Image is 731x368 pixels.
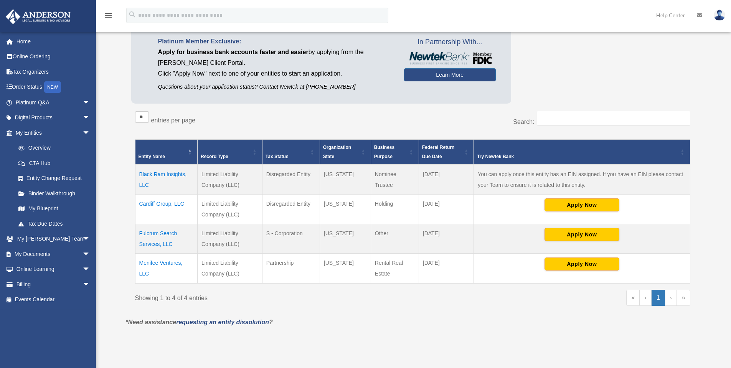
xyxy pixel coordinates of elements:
[5,64,102,79] a: Tax Organizers
[104,11,113,20] i: menu
[44,81,61,93] div: NEW
[404,68,496,81] a: Learn More
[126,319,273,325] em: *Need assistance ?
[323,145,351,159] span: Organization State
[640,290,652,306] a: Previous
[419,165,474,195] td: [DATE]
[135,224,198,254] td: Fulcrum Search Services, LLC
[262,195,320,224] td: Disregarded Entity
[5,125,98,140] a: My Entitiesarrow_drop_down
[198,140,262,165] th: Record Type: Activate to sort
[151,117,196,124] label: entries per page
[135,254,198,284] td: Menifee Ventures, LLC
[320,140,371,165] th: Organization State: Activate to sort
[545,257,619,271] button: Apply Now
[320,224,371,254] td: [US_STATE]
[477,152,678,161] div: Try Newtek Bank
[626,290,640,306] a: First
[5,292,102,307] a: Events Calendar
[135,195,198,224] td: Cardiff Group, LLC
[5,110,102,125] a: Digital Productsarrow_drop_down
[158,82,393,92] p: Questions about your application status? Contact Newtek at [PHONE_NUMBER]
[83,95,98,111] span: arrow_drop_down
[262,224,320,254] td: S - Corporation
[158,36,393,47] p: Platinum Member Exclusive:
[104,13,113,20] a: menu
[198,165,262,195] td: Limited Liability Company (LLC)
[11,201,98,216] a: My Blueprint
[474,140,690,165] th: Try Newtek Bank : Activate to sort
[714,10,725,21] img: User Pic
[262,140,320,165] th: Tax Status: Activate to sort
[5,95,102,110] a: Platinum Q&Aarrow_drop_down
[83,246,98,262] span: arrow_drop_down
[135,140,198,165] th: Entity Name: Activate to invert sorting
[83,277,98,292] span: arrow_drop_down
[135,290,407,304] div: Showing 1 to 4 of 4 entries
[158,49,309,55] span: Apply for business bank accounts faster and easier
[419,224,474,254] td: [DATE]
[5,246,102,262] a: My Documentsarrow_drop_down
[371,195,419,224] td: Holding
[5,277,102,292] a: Billingarrow_drop_down
[262,254,320,284] td: Partnership
[135,165,198,195] td: Black Ram Insights, LLC
[371,224,419,254] td: Other
[11,216,98,231] a: Tax Due Dates
[320,165,371,195] td: [US_STATE]
[139,154,165,159] span: Entity Name
[419,195,474,224] td: [DATE]
[665,290,677,306] a: Next
[5,49,102,64] a: Online Ordering
[374,145,394,159] span: Business Purpose
[83,231,98,247] span: arrow_drop_down
[320,254,371,284] td: [US_STATE]
[198,224,262,254] td: Limited Liability Company (LLC)
[652,290,665,306] a: 1
[158,68,393,79] p: Click "Apply Now" next to one of your entities to start an application.
[5,231,102,247] a: My [PERSON_NAME] Teamarrow_drop_down
[11,140,94,156] a: Overview
[419,254,474,284] td: [DATE]
[320,195,371,224] td: [US_STATE]
[176,319,269,325] a: requesting an entity dissolution
[371,254,419,284] td: Rental Real Estate
[371,165,419,195] td: Nominee Trustee
[677,290,690,306] a: Last
[404,36,496,48] span: In Partnership With...
[3,9,73,24] img: Anderson Advisors Platinum Portal
[545,228,619,241] button: Apply Now
[11,155,98,171] a: CTA Hub
[11,186,98,201] a: Binder Walkthrough
[513,119,534,125] label: Search:
[198,254,262,284] td: Limited Liability Company (LLC)
[5,34,102,49] a: Home
[474,165,690,195] td: You can apply once this entity has an EIN assigned. If you have an EIN please contact your Team t...
[158,47,393,68] p: by applying from the [PERSON_NAME] Client Portal.
[201,154,228,159] span: Record Type
[5,79,102,95] a: Order StatusNEW
[128,10,137,19] i: search
[262,165,320,195] td: Disregarded Entity
[408,52,492,64] img: NewtekBankLogoSM.png
[11,171,98,186] a: Entity Change Request
[5,262,102,277] a: Online Learningarrow_drop_down
[83,125,98,141] span: arrow_drop_down
[266,154,289,159] span: Tax Status
[198,195,262,224] td: Limited Liability Company (LLC)
[83,110,98,126] span: arrow_drop_down
[371,140,419,165] th: Business Purpose: Activate to sort
[545,198,619,211] button: Apply Now
[419,140,474,165] th: Federal Return Due Date: Activate to sort
[83,262,98,277] span: arrow_drop_down
[422,145,455,159] span: Federal Return Due Date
